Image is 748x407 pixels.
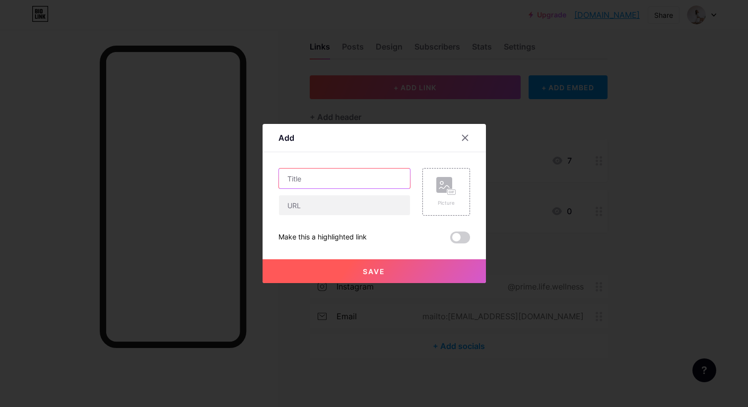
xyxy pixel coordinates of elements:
div: Picture [436,199,456,207]
div: Make this a highlighted link [278,232,367,243]
input: URL [279,195,410,215]
input: Title [279,169,410,188]
button: Save [263,259,486,283]
span: Save [363,267,385,276]
div: Add [278,132,294,144]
